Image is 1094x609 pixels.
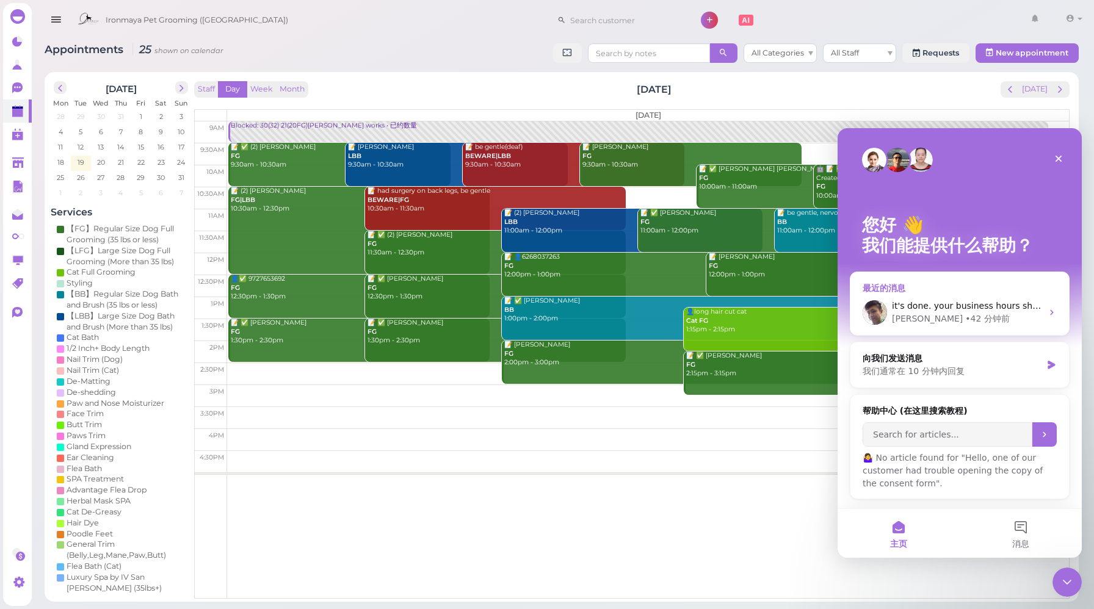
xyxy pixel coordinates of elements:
[67,311,185,333] div: 【LBB】Large Size Dog Bath and Brush (More than 35 lbs)
[368,196,409,204] b: BEWARE|FG
[231,196,255,204] b: FG|LBB
[158,126,164,137] span: 9
[686,351,1036,378] div: 📝 ✅ [PERSON_NAME] 2:15pm - 3:15pm
[117,157,125,168] span: 21
[54,184,125,197] div: [PERSON_NAME]
[367,275,626,301] div: 📝 ✅ [PERSON_NAME] 12:30pm - 1:30pm
[45,43,126,56] span: Appointments
[67,441,131,452] div: Gland Expression
[686,361,695,369] b: FG
[54,173,484,182] span: it's done. your business hours shows 9:30am and your calendar on smiley dashboard shows 9:00am
[93,99,109,107] span: Wed
[67,354,123,365] div: Nail Trim (Dog)
[816,182,825,190] b: FG
[566,10,684,30] input: Search customer
[67,528,113,539] div: Poodle Feet
[156,142,165,153] span: 16
[201,322,224,330] span: 1:30pm
[200,366,224,373] span: 2:30pm
[176,157,186,168] span: 24
[198,278,224,286] span: 12:30pm
[54,81,67,94] button: prev
[636,110,661,120] span: [DATE]
[816,165,1036,201] div: 🤖 📝 ✅ Created by AI 10:00am - 11:00am
[230,319,489,345] div: 📝 ✅ [PERSON_NAME] 1:30pm - 2:30pm
[709,262,718,270] b: FG
[156,157,166,168] span: 23
[199,234,224,242] span: 11:30am
[136,157,146,168] span: 22
[230,187,489,214] div: 📝 (2) [PERSON_NAME] 10:30am - 12:30pm
[25,276,219,289] h2: 帮助中心 (在这里搜索教程)
[56,172,65,183] span: 25
[582,143,802,170] div: 📝 [PERSON_NAME] 9:30am - 10:30am
[176,126,186,137] span: 10
[53,411,70,420] span: 主页
[1018,81,1051,98] button: [DATE]
[1001,81,1020,98] button: prev
[367,187,626,214] div: 📝 had surgery on back legs, be gentle 10:30am - 11:30am
[230,121,1048,131] div: Blocked: 30(32) 21(20FG)[PERSON_NAME] works • 已约数量
[777,209,1035,236] div: 📝 be gentle, nervous([DEMOGRAPHIC_DATA] groomer only) 11:00am - 12:00pm
[57,126,64,137] span: 4
[209,387,224,395] span: 3pm
[25,323,219,362] div: 🤷‍♀️ No article found for "Hello, one of our customer had trouble opening the copy of the consent...
[200,409,224,417] span: 3:30pm
[136,172,146,183] span: 29
[132,43,223,56] i: 25
[122,381,244,430] button: 消息
[67,365,119,376] div: Nail Trim (Cat)
[136,99,145,107] span: Fri
[96,111,106,122] span: 30
[504,253,899,279] div: 📝 👤6268037263 12:00pm - 1:00pm
[25,224,204,237] div: 向我们发送消息
[177,172,186,183] span: 31
[57,142,64,153] span: 11
[116,142,125,153] span: 14
[177,142,186,153] span: 17
[51,206,191,218] h4: Services
[200,453,224,461] span: 4:30pm
[209,124,224,132] span: 9am
[194,81,219,98] button: Staff
[158,187,164,198] span: 6
[115,172,126,183] span: 28
[67,463,102,474] div: Flea Bath
[368,240,377,248] b: FG
[56,157,65,168] span: 18
[211,300,224,308] span: 1pm
[209,431,224,439] span: 4pm
[178,111,184,122] span: 3
[708,253,1035,279] div: 📝 [PERSON_NAME] 12:00pm - 1:00pm
[465,152,511,160] b: BEWARE|LBB
[67,332,99,343] div: Cat Bath
[25,294,195,319] input: Search for articles...
[637,82,672,96] h2: [DATE]
[831,48,859,57] span: All Staff
[209,344,224,351] span: 2pm
[207,256,224,264] span: 12pm
[67,452,114,463] div: Ear Cleaning
[67,278,93,289] div: Styling
[67,343,150,354] div: 1/2 Inch+ Body Length
[504,262,513,270] b: FG
[67,289,185,311] div: 【BB】Regular Size Dog Bath and Brush (35 lbs or less)
[78,187,84,198] span: 2
[67,506,121,517] div: Cat De-Greasy
[699,174,708,182] b: FG
[504,218,518,226] b: LBB
[56,111,66,122] span: 28
[154,46,223,55] small: shown on calendar
[137,126,144,137] span: 8
[128,184,172,197] div: • 42 分钟前
[67,387,116,398] div: De-shedding
[838,128,1082,558] iframe: Intercom live chat
[504,297,854,323] div: 📝 ✅ [PERSON_NAME] 1:00pm - 2:00pm
[67,561,121,572] div: Flea Bath (Cat)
